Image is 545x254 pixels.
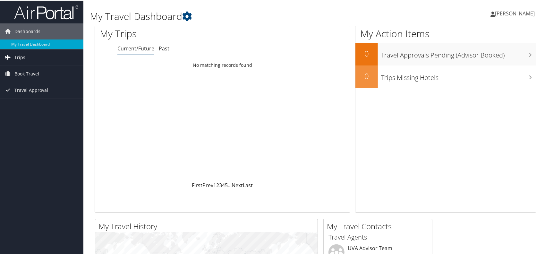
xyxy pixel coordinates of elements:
[355,65,536,87] a: 0Trips Missing Hotels
[328,232,427,241] h3: Travel Agents
[490,3,541,22] a: [PERSON_NAME]
[14,65,39,81] span: Book Travel
[327,220,432,231] h2: My Travel Contacts
[14,4,78,19] img: airportal-logo.png
[495,9,535,16] span: [PERSON_NAME]
[216,181,219,188] a: 2
[98,220,318,231] h2: My Travel History
[381,47,536,59] h3: Travel Approvals Pending (Advisor Booked)
[14,82,48,98] span: Travel Approval
[225,181,228,188] a: 5
[219,181,222,188] a: 3
[95,59,350,70] td: No matching records found
[90,9,391,22] h1: My Travel Dashboard
[355,42,536,65] a: 0Travel Approvals Pending (Advisor Booked)
[232,181,243,188] a: Next
[355,48,378,58] h2: 0
[228,181,232,188] span: …
[202,181,213,188] a: Prev
[213,181,216,188] a: 1
[14,23,40,39] span: Dashboards
[243,181,253,188] a: Last
[117,44,154,51] a: Current/Future
[381,69,536,82] h3: Trips Missing Hotels
[355,70,378,81] h2: 0
[159,44,169,51] a: Past
[355,26,536,40] h1: My Action Items
[100,26,239,40] h1: My Trips
[222,181,225,188] a: 4
[14,49,25,65] span: Trips
[192,181,202,188] a: First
